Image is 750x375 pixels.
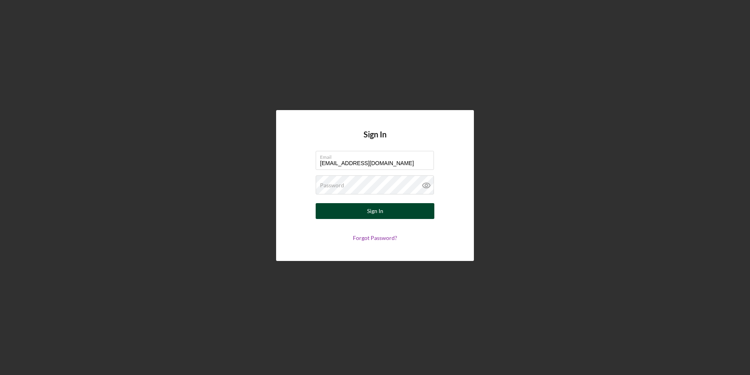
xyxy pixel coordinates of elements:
[320,182,344,188] label: Password
[367,203,383,219] div: Sign In
[353,234,397,241] a: Forgot Password?
[316,203,434,219] button: Sign In
[364,130,386,151] h4: Sign In
[320,151,434,160] label: Email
